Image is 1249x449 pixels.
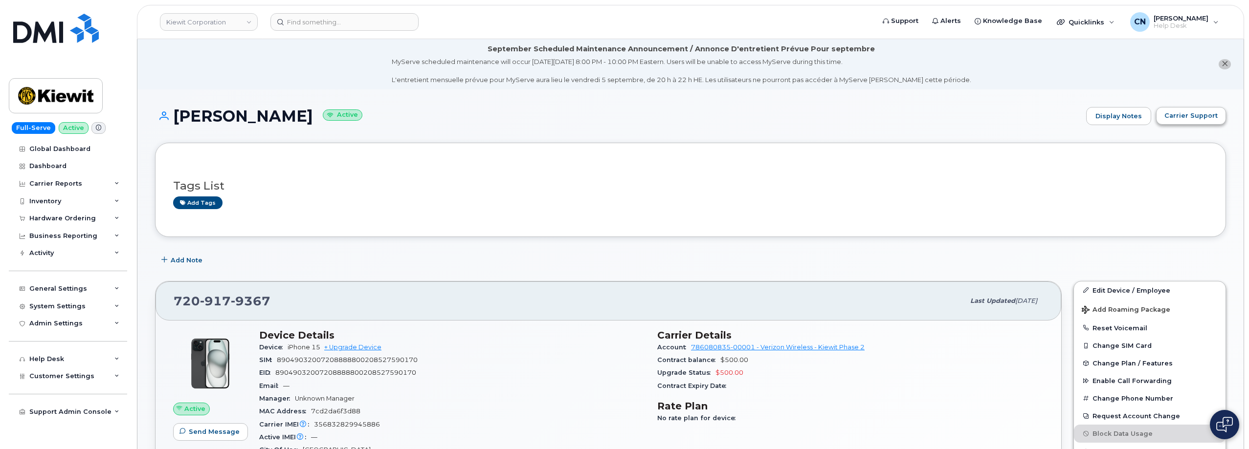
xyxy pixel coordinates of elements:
[288,343,320,351] span: iPhone 15
[314,421,380,428] span: 356832829945886
[657,382,731,389] span: Contract Expiry Date
[259,356,277,363] span: SIM
[181,334,240,393] img: iPhone_15_Black.png
[1074,299,1226,319] button: Add Roaming Package
[657,414,740,422] span: No rate plan for device
[488,44,875,54] div: September Scheduled Maintenance Announcement / Annonce D'entretient Prévue Pour septembre
[324,343,381,351] a: + Upgrade Device
[200,294,231,308] span: 917
[189,427,240,436] span: Send Message
[392,57,971,85] div: MyServe scheduled maintenance will occur [DATE][DATE] 8:00 PM - 10:00 PM Eastern. Users will be u...
[691,343,865,351] a: 786080835-00001 - Verizon Wireless - Kiewit Phase 2
[1074,372,1226,389] button: Enable Call Forwarding
[323,109,362,121] small: Active
[259,382,283,389] span: Email
[259,369,275,376] span: EID
[259,421,314,428] span: Carrier IMEI
[277,356,418,363] span: 89049032007208888800208527590170
[171,256,202,265] span: Add Note
[1093,377,1172,385] span: Enable Call Forwarding
[657,356,720,363] span: Contract balance
[1082,306,1170,315] span: Add Roaming Package
[1086,107,1151,126] a: Display Notes
[1074,281,1226,299] a: Edit Device / Employee
[1074,389,1226,407] button: Change Phone Number
[173,196,223,209] a: Add tags
[1216,417,1233,432] img: Open chat
[173,423,248,441] button: Send Message
[173,180,1208,192] h3: Tags List
[715,369,743,376] span: $500.00
[1074,407,1226,425] button: Request Account Change
[174,294,270,308] span: 720
[155,107,1081,125] h1: [PERSON_NAME]
[1015,297,1037,304] span: [DATE]
[1074,425,1226,442] button: Block Data Usage
[1093,360,1173,367] span: Change Plan / Features
[657,369,715,376] span: Upgrade Status
[259,407,311,415] span: MAC Address
[1164,111,1218,120] span: Carrier Support
[295,395,355,402] span: Unknown Manager
[259,329,646,341] h3: Device Details
[657,400,1044,412] h3: Rate Plan
[1074,319,1226,337] button: Reset Voicemail
[970,297,1015,304] span: Last updated
[720,356,748,363] span: $500.00
[311,407,360,415] span: 7cd2da6f3d88
[657,329,1044,341] h3: Carrier Details
[657,343,691,351] span: Account
[155,252,211,269] button: Add Note
[275,369,416,376] span: 89049032007208888800208527590170
[283,382,290,389] span: —
[1156,107,1226,125] button: Carrier Support
[1219,59,1231,69] button: close notification
[311,433,317,441] span: —
[259,433,311,441] span: Active IMEI
[259,395,295,402] span: Manager
[259,343,288,351] span: Device
[184,404,205,413] span: Active
[1074,337,1226,354] button: Change SIM Card
[1074,354,1226,372] button: Change Plan / Features
[231,294,270,308] span: 9367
